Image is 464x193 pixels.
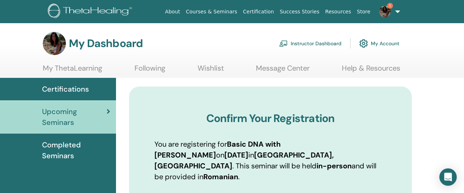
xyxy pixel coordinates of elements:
span: Certifications [42,84,89,95]
a: Success Stories [277,5,322,18]
span: 1 [387,3,393,9]
a: Following [134,64,165,78]
b: Romanian [203,172,238,181]
span: Upcoming Seminars [42,106,107,128]
h3: Confirm Your Registration [154,112,386,125]
p: You are registering for on in . This seminar will be held and will be provided in . [154,139,386,182]
img: default.jpg [43,32,66,55]
img: default.jpg [379,6,391,17]
a: Wishlist [198,64,224,78]
h3: My Dashboard [69,37,143,50]
a: Message Center [256,64,310,78]
b: in-person [316,161,352,171]
a: Help & Resources [342,64,400,78]
a: Resources [322,5,354,18]
b: [DATE] [224,150,248,160]
a: My ThetaLearning [43,64,102,78]
div: Open Intercom Messenger [439,168,457,186]
a: Courses & Seminars [183,5,240,18]
a: Instructor Dashboard [279,35,341,51]
img: logo.png [48,4,134,20]
img: cog.svg [359,37,368,50]
a: Store [354,5,373,18]
img: chalkboard-teacher.svg [279,40,288,47]
a: Certification [240,5,277,18]
a: About [162,5,183,18]
a: My Account [359,35,399,51]
span: Completed Seminars [42,139,110,161]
